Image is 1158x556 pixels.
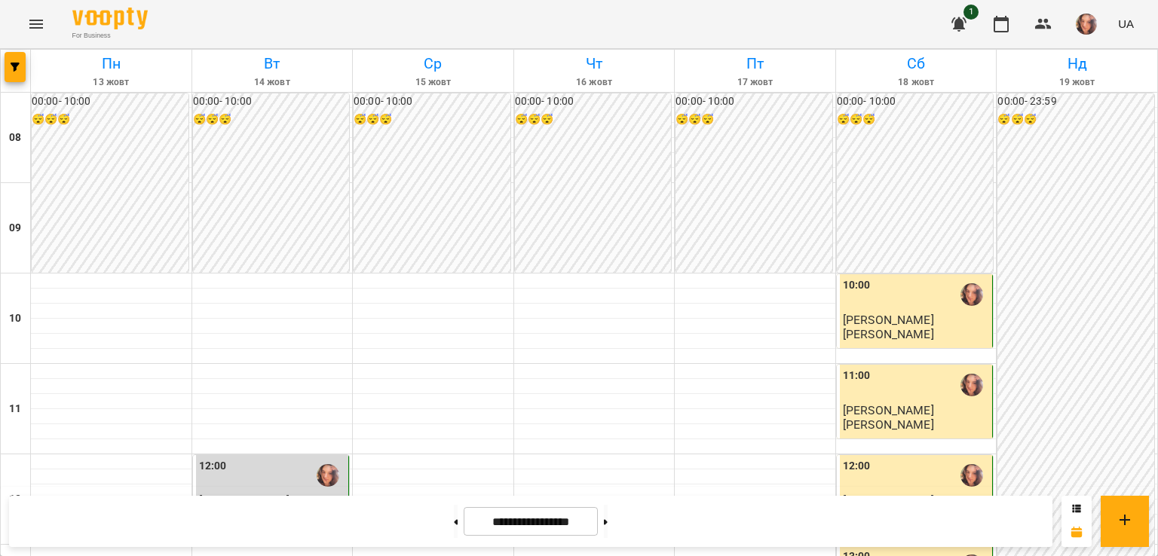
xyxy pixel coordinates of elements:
[1112,10,1140,38] button: UA
[999,52,1155,75] h6: Нд
[997,93,1154,110] h6: 00:00 - 23:59
[843,418,934,431] p: [PERSON_NAME]
[843,313,934,327] span: [PERSON_NAME]
[18,6,54,42] button: Menu
[997,112,1154,128] h6: 😴😴😴
[515,93,672,110] h6: 00:00 - 10:00
[193,112,350,128] h6: 😴😴😴
[837,112,994,128] h6: 😴😴😴
[193,93,350,110] h6: 00:00 - 10:00
[195,75,351,90] h6: 14 жовт
[9,401,21,417] h6: 11
[33,52,189,75] h6: Пн
[1076,14,1097,35] img: cfe422caa3e058dc8b0c651b3371aa37.jpeg
[999,75,1155,90] h6: 19 жовт
[516,52,672,75] h6: Чт
[354,93,510,110] h6: 00:00 - 10:00
[837,93,994,110] h6: 00:00 - 10:00
[843,458,871,475] label: 12:00
[843,328,934,341] p: [PERSON_NAME]
[72,8,148,29] img: Voopty Logo
[843,403,934,417] span: [PERSON_NAME]
[515,112,672,128] h6: 😴😴😴
[843,277,871,294] label: 10:00
[355,75,511,90] h6: 15 жовт
[963,5,979,20] span: 1
[677,75,833,90] h6: 17 жовт
[354,112,510,128] h6: 😴😴😴
[1118,16,1134,32] span: UA
[317,464,339,487] img: Яна Гончар
[516,75,672,90] h6: 16 жовт
[32,93,188,110] h6: 00:00 - 10:00
[677,52,833,75] h6: Пт
[9,220,21,237] h6: 09
[195,52,351,75] h6: Вт
[960,464,983,487] img: Яна Гончар
[9,310,21,327] h6: 10
[675,112,832,128] h6: 😴😴😴
[838,75,994,90] h6: 18 жовт
[72,31,148,41] span: For Business
[838,52,994,75] h6: Сб
[675,93,832,110] h6: 00:00 - 10:00
[9,130,21,146] h6: 08
[33,75,189,90] h6: 13 жовт
[843,368,871,384] label: 11:00
[355,52,511,75] h6: Ср
[960,374,983,396] img: Яна Гончар
[199,458,227,475] label: 12:00
[960,283,983,306] img: Яна Гончар
[32,112,188,128] h6: 😴😴😴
